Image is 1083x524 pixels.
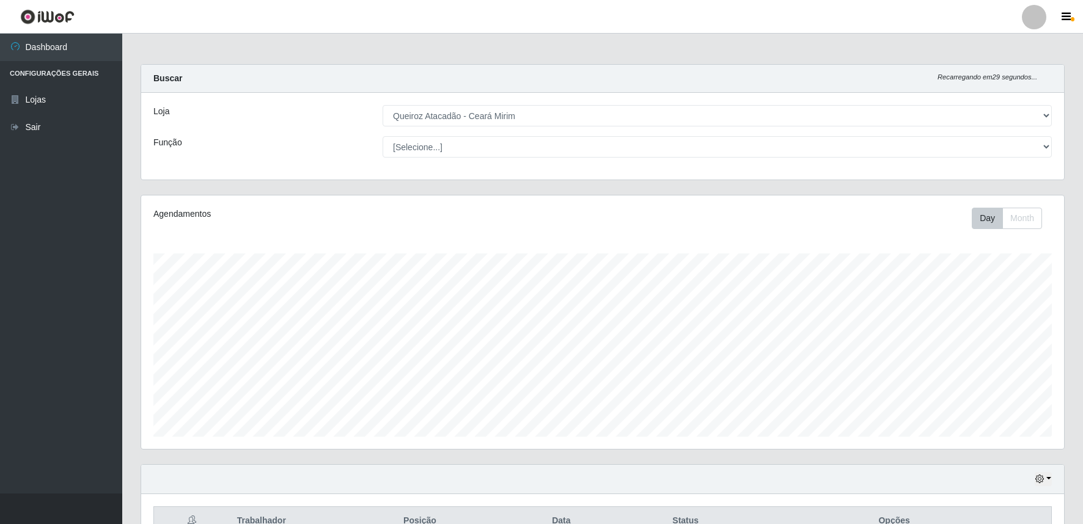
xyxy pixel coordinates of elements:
div: Agendamentos [153,208,517,220]
strong: Buscar [153,73,182,83]
button: Day [972,208,1003,229]
div: Toolbar with button groups [972,208,1052,229]
label: Função [153,136,182,149]
div: First group [972,208,1042,229]
button: Month [1002,208,1042,229]
i: Recarregando em 29 segundos... [938,73,1037,81]
label: Loja [153,105,169,118]
img: CoreUI Logo [20,9,75,24]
